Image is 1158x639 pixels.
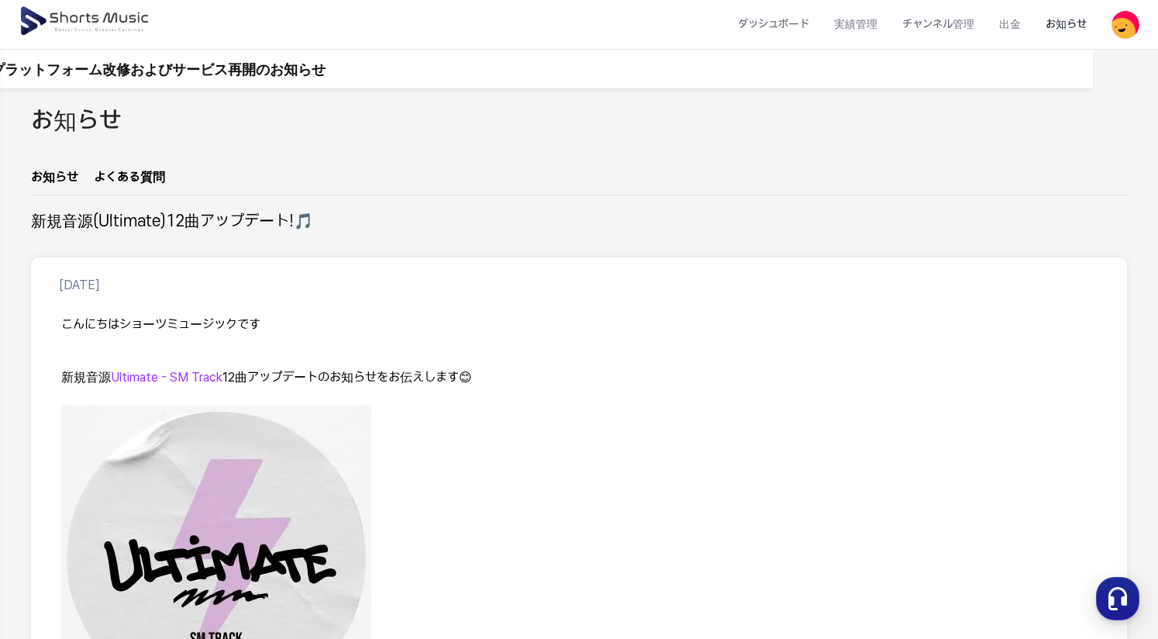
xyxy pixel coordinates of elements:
[61,370,111,385] span: 新規音源
[61,369,1097,387] p: 12曲アップデートのお知らせをお伝えします
[56,59,391,80] a: プラットフォーム改修およびサービス再開のお知らせ
[987,4,1033,45] a: 出金
[822,4,890,45] a: 実績管理
[1111,11,1139,39] img: 사용자 이미지
[31,168,78,195] a: お知らせ
[31,211,313,233] h2: 新規音源(Ultimate)12曲アップデート!🎵
[59,276,100,295] p: [DATE]
[459,370,472,385] span: 😊
[61,317,260,332] span: こんにちはショーツミュージックです
[31,104,122,139] h2: お知らせ
[94,168,165,195] a: よくある質問
[1033,4,1099,45] a: お知らせ
[725,4,822,45] a: ダッシュボード
[111,370,222,385] span: Ultimate - SM Track
[890,4,987,45] a: チャンネル管理
[31,60,50,78] img: 알림 아이콘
